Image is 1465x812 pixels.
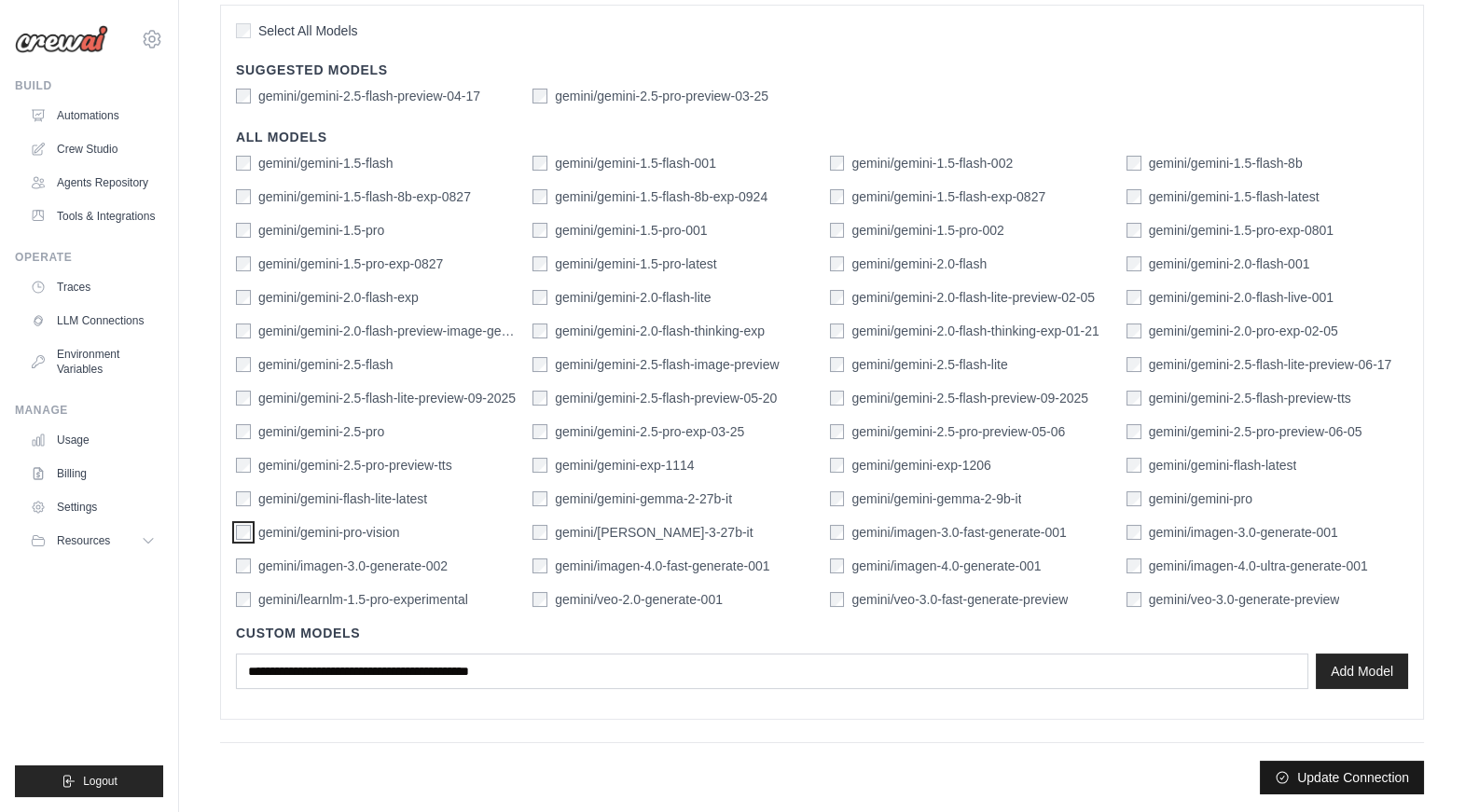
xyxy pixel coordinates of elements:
label: gemini/gemini-2.5-flash-preview-04-17 [258,87,480,105]
input: gemini/gemini-flash-lite-latest [236,491,251,506]
input: gemini/gemini-pro-vision [236,525,251,540]
button: Update Connection [1260,761,1424,794]
input: gemini/gemini-2.0-flash-exp [236,290,251,305]
input: gemini/gemini-2.5-pro-preview-tts [236,458,251,473]
a: LLM Connections [22,306,163,336]
label: gemini/imagen-3.0-generate-001 [1149,523,1338,542]
label: gemini/gemini-flash-lite-latest [258,489,427,508]
label: gemini/gemini-1.5-flash-8b-exp-0827 [258,187,471,206]
label: gemini/gemini-2.5-flash-preview-09-2025 [851,389,1088,407]
label: gemini/veo-3.0-fast-generate-preview [851,590,1068,609]
label: gemini/gemini-1.5-flash-exp-0827 [851,187,1045,206]
input: gemini/imagen-3.0-fast-generate-001 [830,525,845,540]
input: gemini/gemini-1.5-flash-8b-exp-0827 [236,189,251,204]
input: gemini/gemini-2.0-flash-thinking-exp-01-21 [830,323,845,338]
h4: Suggested Models [236,61,1408,79]
div: Operate [15,250,163,265]
input: gemini/gemini-2.0-flash-thinking-exp [532,323,547,338]
label: gemini/gemini-2.5-flash [258,355,394,374]
span: Select All Models [258,21,358,40]
label: gemini/imagen-4.0-fast-generate-001 [555,557,769,575]
label: gemini/gemini-pro-vision [258,523,400,542]
label: gemini/gemini-2.0-flash-preview-image-generation [258,322,518,340]
input: gemini/gemini-2.5-flash-lite-preview-06-17 [1126,357,1141,372]
label: gemini/gemini-2.5-pro-exp-03-25 [555,422,744,441]
input: gemini/imagen-4.0-generate-001 [830,558,845,573]
input: gemini/gemma-3-27b-it [532,525,547,540]
input: gemini/gemini-1.5-pro-latest [532,256,547,271]
label: gemini/gemini-2.5-pro-preview-03-25 [555,87,768,105]
input: gemini/veo-3.0-generate-preview [1126,592,1141,607]
label: gemini/imagen-3.0-generate-002 [258,557,448,575]
h4: All Models [236,128,1408,146]
a: Billing [22,459,163,489]
a: Settings [22,492,163,522]
h4: Custom Models [236,624,1408,642]
label: gemini/gemini-1.5-flash-002 [851,154,1013,172]
label: gemini/gemini-2.5-pro [258,422,384,441]
label: gemini/imagen-3.0-fast-generate-001 [851,523,1066,542]
label: gemini/gemini-2.5-pro-preview-06-05 [1149,422,1362,441]
input: gemini/imagen-3.0-generate-002 [236,558,251,573]
input: gemini/gemini-1.5-flash-exp-0827 [830,189,845,204]
label: gemini/gemini-2.5-flash-image-preview [555,355,779,374]
input: gemini/gemini-2.0-flash-live-001 [1126,290,1141,305]
a: Crew Studio [22,134,163,164]
a: Traces [22,272,163,302]
button: Resources [22,526,163,556]
input: gemini/gemini-1.5-pro-exp-0827 [236,256,251,271]
input: gemini/gemini-2.5-pro-preview-06-05 [1126,424,1141,439]
label: gemini/gemini-2.0-flash-thinking-exp-01-21 [851,322,1099,340]
input: gemini/gemini-2.5-pro [236,424,251,439]
a: Automations [22,101,163,131]
label: gemini/veo-2.0-generate-001 [555,590,723,609]
label: gemini/gemini-exp-1206 [851,456,990,475]
label: gemini/gemini-1.5-flash-latest [1149,187,1320,206]
input: gemini/gemini-2.0-flash-preview-image-generation [236,323,251,338]
label: gemini/learnlm-1.5-pro-experimental [258,590,468,609]
button: Add Model [1316,654,1408,689]
label: gemini/gemini-2.5-flash-preview-05-20 [555,389,777,407]
input: gemini/gemini-2.5-flash-lite [830,357,845,372]
a: Environment Variables [22,339,163,384]
label: gemini/gemini-exp-1114 [555,456,694,475]
label: gemini/gemma-3-27b-it [555,523,753,542]
button: Logout [15,765,163,797]
a: Agents Repository [22,168,163,198]
input: gemini/gemini-2.0-flash [830,256,845,271]
label: gemini/gemini-2.0-flash-live-001 [1149,288,1334,307]
span: Logout [83,774,117,789]
label: gemini/gemini-1.5-flash [258,154,394,172]
input: gemini/gemini-2.0-flash-001 [1126,256,1141,271]
input: gemini/gemini-2.5-flash-preview-tts [1126,391,1141,406]
a: Tools & Integrations [22,201,163,231]
img: Logo [15,25,108,53]
input: gemini/gemini-2.5-pro-preview-05-06 [830,424,845,439]
input: gemini/imagen-4.0-ultra-generate-001 [1126,558,1141,573]
input: gemini/gemini-1.5-flash-8b [1126,156,1141,171]
input: gemini/gemini-1.5-flash [236,156,251,171]
label: gemini/imagen-4.0-generate-001 [851,557,1041,575]
label: gemini/gemini-1.5-flash-001 [555,154,716,172]
input: gemini/gemini-1.5-flash-8b-exp-0924 [532,189,547,204]
label: gemini/gemini-pro [1149,489,1252,508]
input: gemini/gemini-gemma-2-9b-it [830,491,845,506]
label: gemini/gemini-1.5-pro-002 [851,221,1003,240]
label: gemini/gemini-2.0-flash [851,255,987,273]
label: gemini/gemini-gemma-2-27b-it [555,489,732,508]
label: gemini/veo-3.0-generate-preview [1149,590,1340,609]
input: gemini/gemini-2.5-flash-preview-09-2025 [830,391,845,406]
span: Resources [57,533,110,548]
label: gemini/gemini-1.5-pro-001 [555,221,707,240]
label: gemini/gemini-1.5-pro-latest [555,255,717,273]
input: gemini/veo-3.0-fast-generate-preview [830,592,845,607]
label: gemini/gemini-2.5-flash-lite-preview-09-2025 [258,389,516,407]
label: gemini/gemini-2.5-pro-preview-05-06 [851,422,1065,441]
input: gemini/gemini-1.5-pro-exp-0801 [1126,223,1141,238]
div: Manage [15,403,163,418]
label: gemini/gemini-1.5-flash-8b-exp-0924 [555,187,767,206]
label: gemini/gemini-1.5-pro-exp-0827 [258,255,443,273]
label: gemini/gemini-2.0-flash-lite-preview-02-05 [851,288,1095,307]
input: gemini/imagen-3.0-generate-001 [1126,525,1141,540]
label: gemini/gemini-2.0-flash-001 [1149,255,1310,273]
